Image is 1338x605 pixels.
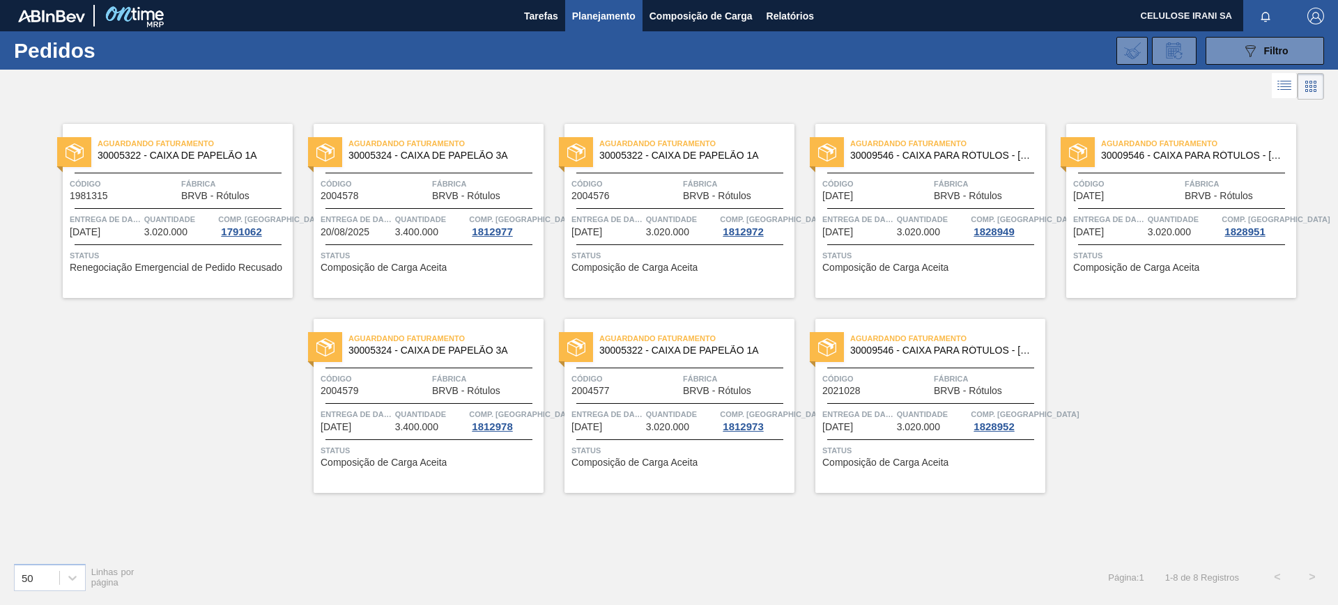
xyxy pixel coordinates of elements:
[934,190,1002,201] font: BRVB - Rótulos
[321,407,392,421] span: Entrega de dados
[683,375,718,383] font: Fábrica
[1148,215,1199,223] font: Quantidade
[395,407,466,421] span: Quantidade
[1073,191,1104,201] span: 27/02/2021
[599,334,716,343] font: Aguardando Faturamento
[432,180,467,188] font: Fábrica
[822,249,1042,262] span: Status
[646,212,717,226] span: Quantidade
[599,136,794,150] span: Aguardando Faturamento
[599,150,759,161] font: 30005322 - CAIXA DE PAPELÃO 1A
[472,421,512,432] font: 1812978
[144,212,215,226] span: Quantidade
[1139,572,1144,583] font: 1
[1222,212,1293,237] a: Comp. [GEOGRAPHIC_DATA]1828951
[571,410,652,418] font: Entrega de dados
[321,215,401,223] font: Entrega de dados
[321,177,429,191] span: Código
[321,410,401,418] font: Entrega de dados
[70,177,178,191] span: Código
[822,375,854,383] font: Código
[897,421,940,432] font: 3.020.000
[971,407,1079,421] span: Comp. Carga
[432,372,540,386] span: Fábrica
[1073,177,1181,191] span: Código
[432,385,500,396] font: BRVB - Rótulos
[469,215,577,223] font: Comp. [GEOGRAPHIC_DATA]
[321,386,359,396] span: 2004579
[432,191,500,201] span: BRVB - Rótulos
[934,191,1002,201] span: BRVB - Rótulos
[683,372,791,386] span: Fábrica
[720,212,791,237] a: Comp. [GEOGRAPHIC_DATA]1812972
[646,227,689,237] span: 3.020.000
[1295,560,1330,595] button: >
[321,226,369,237] font: 20/08/2025
[646,410,697,418] font: Quantidade
[599,139,716,148] font: Aguardando Faturamento
[144,226,187,237] font: 3.020.000
[316,143,334,162] img: status
[70,226,100,237] font: [DATE]
[571,226,602,237] font: [DATE]
[683,385,751,396] font: BRVB - Rótulos
[218,212,326,226] span: Comp. Carga
[1309,571,1315,583] font: >
[469,407,577,421] span: Comp. Carga
[1141,10,1232,21] font: CELULOSE IRANI SA
[395,227,438,237] span: 3.400.000
[822,226,853,237] font: [DATE]
[571,262,698,273] font: Composição de Carga Aceita
[646,226,689,237] font: 3.020.000
[720,410,828,418] font: Comp. [GEOGRAPHIC_DATA]
[822,227,853,237] span: 04/09/2025
[321,422,351,432] span: 18/09/2025
[221,226,261,237] font: 1791062
[1193,572,1198,583] font: 8
[348,136,544,150] span: Aguardando Faturamento
[567,143,585,162] img: status
[571,177,679,191] span: Código
[571,191,610,201] span: 2004576
[1148,227,1191,237] span: 3.020.000
[70,262,282,273] span: Renegociação Emergencial de Pedido Recusado
[91,567,134,588] font: Linhas por página
[70,249,289,262] span: Status
[822,422,853,432] span: 30/09/2025
[720,215,828,223] font: Comp. [GEOGRAPHIC_DATA]
[1185,177,1293,191] span: Fábrica
[321,457,447,468] span: Composição de Carga Aceita
[316,338,334,356] img: status
[348,150,532,161] span: 30005324 - CAIXA DE PAPELÃO 3A
[794,124,1045,298] a: statusAguardando Faturamento30009546 - CAIXA PARA RÓTULOS - [GEOGRAPHIC_DATA]Código[DATE]FábricaB...
[70,212,141,226] span: Entrega de dados
[321,385,359,396] font: 2004579
[98,150,282,161] span: 30005322 - CAIXA DE PAPELÃO 1A
[1298,73,1324,100] div: Visão em Cards
[348,345,532,356] span: 30005324 - CAIXA DE PAPELÃO 3A
[321,191,359,201] span: 2004578
[571,375,603,383] font: Código
[1260,560,1295,595] button: <
[571,446,601,455] font: Status
[544,124,794,298] a: statusAguardando Faturamento30005322 - CAIXA DE PAPELÃO 1ACódigo2004576FábricaBRVB - RótulosEntre...
[971,215,1079,223] font: Comp. [GEOGRAPHIC_DATA]
[649,10,753,22] font: Composição de Carga
[321,249,540,262] span: Status
[683,386,751,396] span: BRVB - Rótulos
[1152,37,1197,65] div: Solicitação de Revisão de Pedidos
[850,331,1045,345] span: Aguardando Faturamento
[720,407,828,421] span: Comp. Carga
[567,338,585,356] img: status
[599,331,794,345] span: Aguardando Faturamento
[181,191,249,201] span: BRVB - Rótulos
[646,407,717,421] span: Quantidade
[822,212,893,226] span: Entrega de dados
[1073,180,1105,188] font: Código
[571,443,791,457] span: Status
[822,191,853,201] span: 26/02/2021
[1073,262,1199,273] font: Composição de Carga Aceita
[1185,191,1253,201] span: BRVB - Rótulos
[469,212,577,226] span: Comp. Carga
